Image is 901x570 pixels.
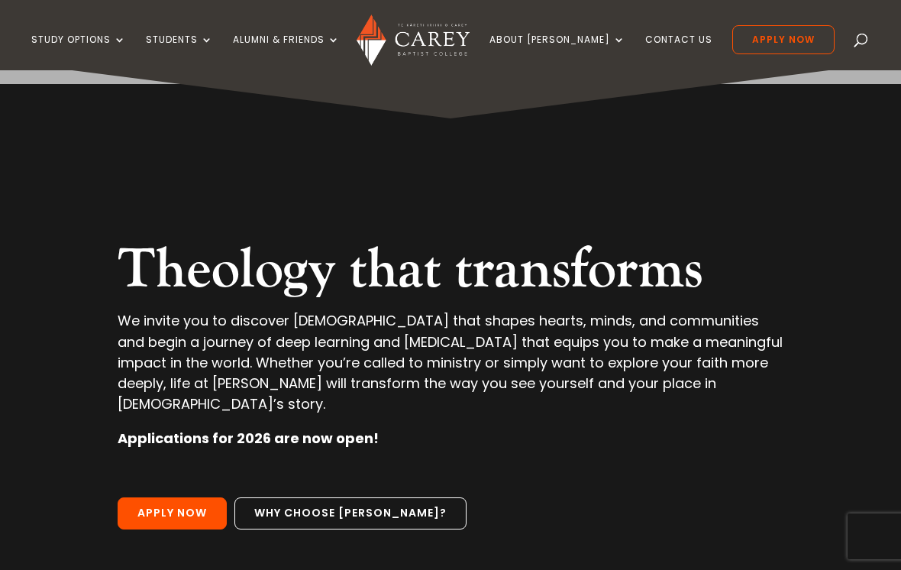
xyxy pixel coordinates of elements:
[234,497,467,530] a: Why choose [PERSON_NAME]?
[732,25,835,54] a: Apply Now
[118,497,227,530] a: Apply Now
[645,34,712,70] a: Contact Us
[233,34,340,70] a: Alumni & Friends
[489,34,625,70] a: About [PERSON_NAME]
[146,34,213,70] a: Students
[118,310,783,428] p: We invite you to discover [DEMOGRAPHIC_DATA] that shapes hearts, minds, and communities and begin...
[357,15,469,66] img: Carey Baptist College
[118,429,379,448] strong: Applications for 2026 are now open!
[31,34,126,70] a: Study Options
[118,237,783,310] h2: Theology that transforms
